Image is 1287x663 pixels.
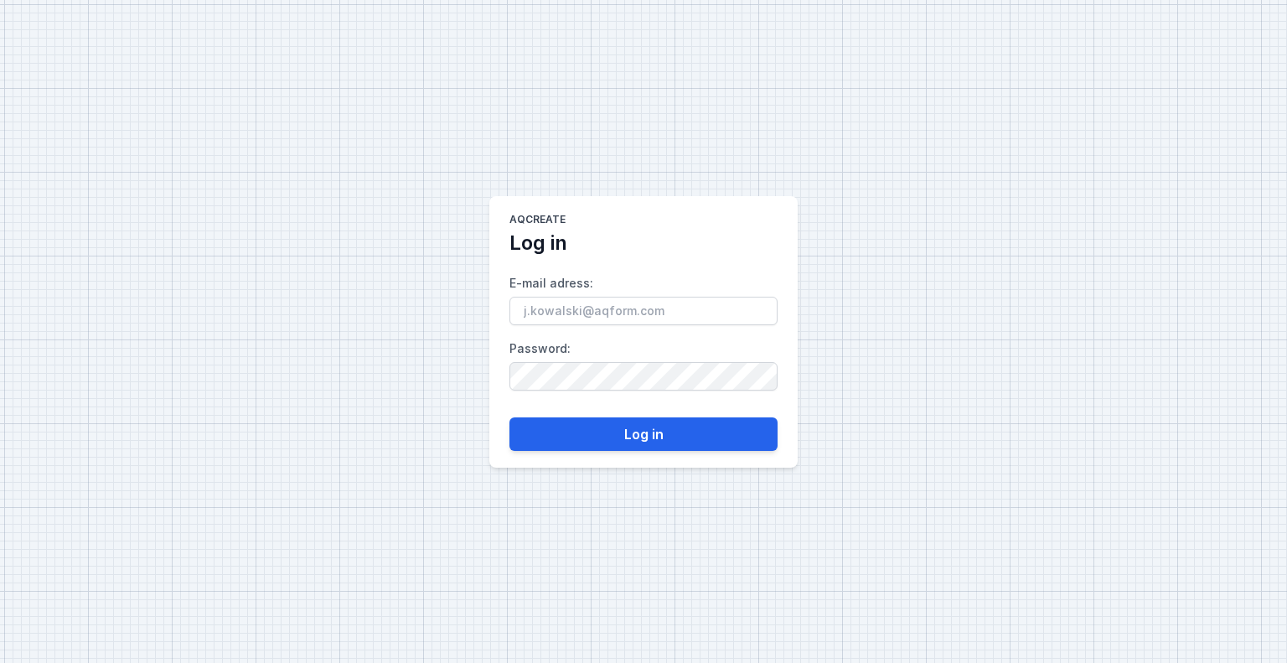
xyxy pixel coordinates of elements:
[509,417,778,451] button: Log in
[509,297,778,325] input: E-mail adress:
[509,230,567,256] h2: Log in
[509,362,778,391] input: Password:
[509,335,778,391] label: Password :
[509,270,778,325] label: E-mail adress :
[509,213,566,230] h1: AQcreate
